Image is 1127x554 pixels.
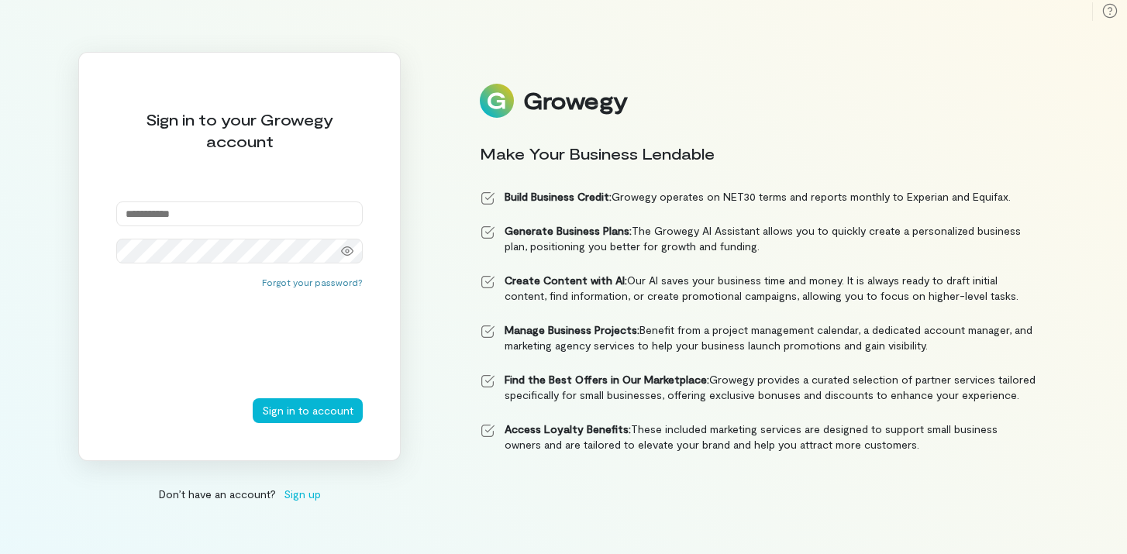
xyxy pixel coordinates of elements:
[505,274,627,287] strong: Create Content with AI:
[78,486,401,502] div: Don’t have an account?
[262,276,363,288] button: Forgot your password?
[480,422,1036,452] li: These included marketing services are designed to support small business owners and are tailored ...
[523,88,627,114] div: Growegy
[505,190,612,203] strong: Build Business Credit:
[284,486,321,502] span: Sign up
[116,108,363,152] div: Sign in to your Growegy account
[253,398,363,423] button: Sign in to account
[505,422,631,435] strong: Access Loyalty Benefits:
[505,373,709,386] strong: Find the Best Offers in Our Marketplace:
[480,84,514,118] img: Logo
[480,189,1036,205] li: Growegy operates on NET30 terms and reports monthly to Experian and Equifax.
[505,224,632,237] strong: Generate Business Plans:
[480,223,1036,254] li: The Growegy AI Assistant allows you to quickly create a personalized business plan, positioning y...
[480,273,1036,304] li: Our AI saves your business time and money. It is always ready to draft initial content, find info...
[480,322,1036,353] li: Benefit from a project management calendar, a dedicated account manager, and marketing agency ser...
[480,143,1036,164] div: Make Your Business Lendable
[505,323,639,336] strong: Manage Business Projects:
[480,372,1036,403] li: Growegy provides a curated selection of partner services tailored specifically for small business...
